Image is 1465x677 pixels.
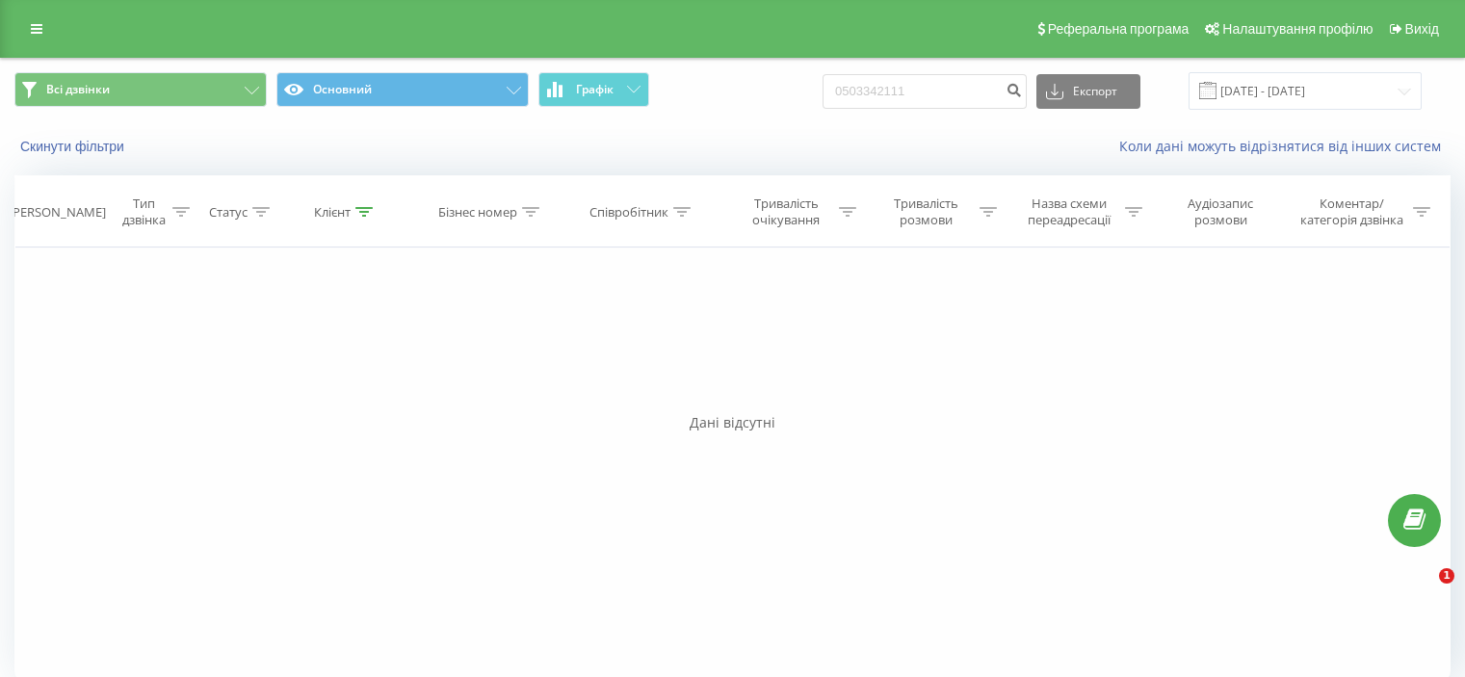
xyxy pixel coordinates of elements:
button: Основний [276,72,529,107]
button: Експорт [1036,74,1140,109]
button: Графік [538,72,649,107]
div: Співробітник [589,204,668,221]
span: Реферальна програма [1048,21,1190,37]
div: Назва схеми переадресації [1019,195,1120,228]
button: Скинути фільтри [14,138,134,155]
div: Статус [209,204,248,221]
div: [PERSON_NAME] [9,204,106,221]
div: Бізнес номер [438,204,517,221]
iframe: Intercom live chat [1400,568,1446,614]
a: Коли дані можуть відрізнятися вiд інших систем [1119,137,1451,155]
div: Дані відсутні [14,413,1451,432]
div: Тривалість очікування [739,195,835,228]
span: Графік [576,83,614,96]
div: Коментар/категорія дзвінка [1295,195,1408,228]
input: Пошук за номером [823,74,1027,109]
span: Всі дзвінки [46,82,110,97]
div: Аудіозапис розмови [1164,195,1277,228]
div: Тривалість розмови [878,195,975,228]
span: Вихід [1405,21,1439,37]
div: Тип дзвінка [121,195,167,228]
span: Налаштування профілю [1222,21,1373,37]
button: Всі дзвінки [14,72,267,107]
div: Клієнт [314,204,351,221]
span: 1 [1439,568,1454,584]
